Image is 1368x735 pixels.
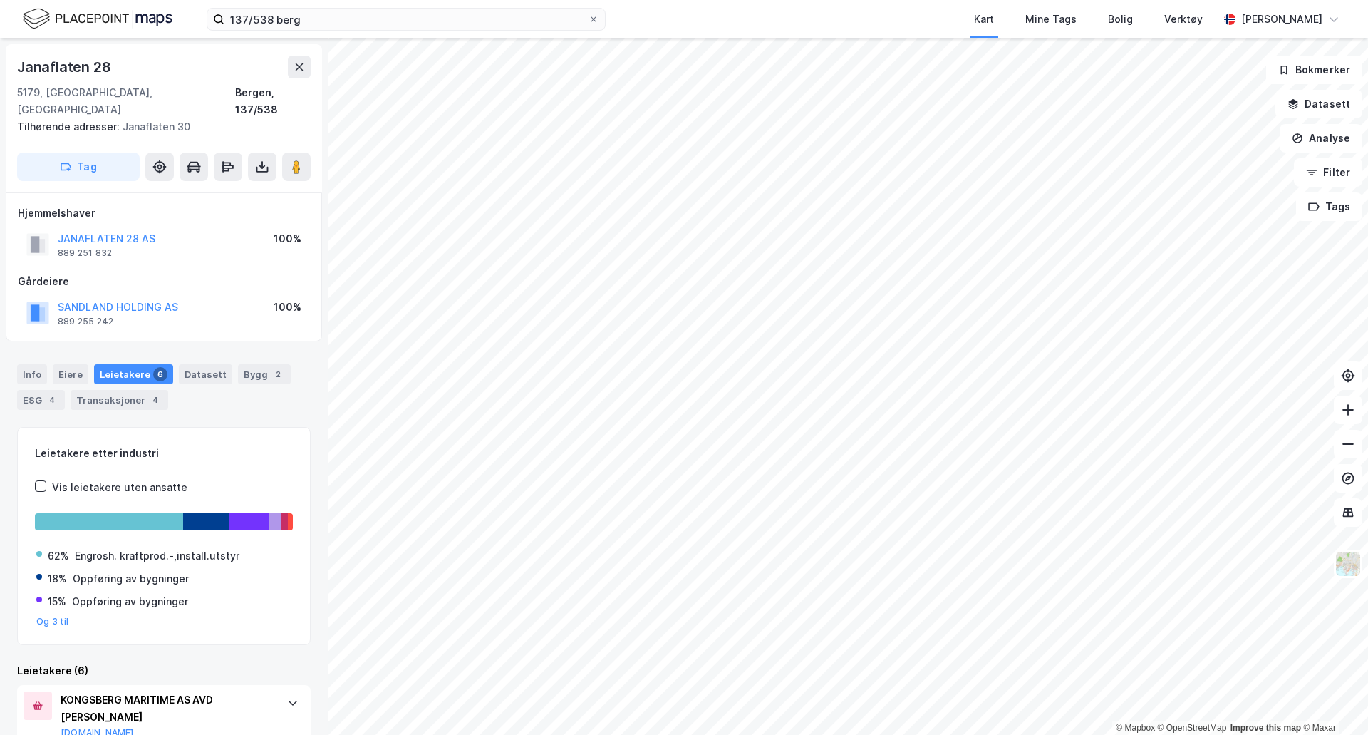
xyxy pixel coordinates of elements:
div: Eiere [53,364,88,384]
div: 889 255 242 [58,316,113,327]
div: [PERSON_NAME] [1241,11,1322,28]
div: 2 [271,367,285,381]
button: Tag [17,153,140,181]
div: Mine Tags [1025,11,1077,28]
div: Bygg [238,364,291,384]
div: Oppføring av bygninger [73,570,189,587]
div: 100% [274,230,301,247]
div: Kart [974,11,994,28]
div: 5179, [GEOGRAPHIC_DATA], [GEOGRAPHIC_DATA] [17,84,235,118]
a: Mapbox [1116,723,1155,733]
div: Verktøy [1164,11,1203,28]
button: Datasett [1275,90,1362,118]
div: 100% [274,299,301,316]
div: Leietakere (6) [17,662,311,679]
a: OpenStreetMap [1158,723,1227,733]
div: 6 [153,367,167,381]
input: Søk på adresse, matrikkel, gårdeiere, leietakere eller personer [224,9,588,30]
div: Oppføring av bygninger [72,593,188,610]
div: Bergen, 137/538 [235,84,311,118]
div: Kontrollprogram for chat [1297,667,1368,735]
div: Engrosh. kraftprod.-,install.utstyr [75,548,239,565]
button: Filter [1294,158,1362,187]
div: 62% [48,548,69,565]
img: Z [1335,550,1362,577]
div: Transaksjoner [71,390,168,410]
button: Analyse [1280,124,1362,153]
div: Bolig [1108,11,1133,28]
div: Gårdeiere [18,273,310,290]
div: Janaflaten 28 [17,56,113,78]
div: Info [17,364,47,384]
img: logo.f888ab2527a4732fd821a326f86c7f29.svg [23,6,172,31]
div: 18% [48,570,67,587]
button: Og 3 til [36,616,69,627]
div: 15% [48,593,66,610]
div: 889 251 832 [58,247,112,259]
div: Leietakere etter industri [35,445,293,462]
div: Janaflaten 30 [17,118,299,135]
div: KONGSBERG MARITIME AS AVD [PERSON_NAME] [61,692,273,726]
div: Vis leietakere uten ansatte [52,479,187,496]
div: 4 [148,393,162,407]
div: ESG [17,390,65,410]
span: Tilhørende adresser: [17,120,123,133]
button: Bokmerker [1266,56,1362,84]
a: Improve this map [1230,723,1301,733]
div: Datasett [179,364,232,384]
button: Tags [1296,192,1362,221]
iframe: Chat Widget [1297,667,1368,735]
div: Leietakere [94,364,173,384]
div: Hjemmelshaver [18,205,310,222]
div: 4 [45,393,59,407]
